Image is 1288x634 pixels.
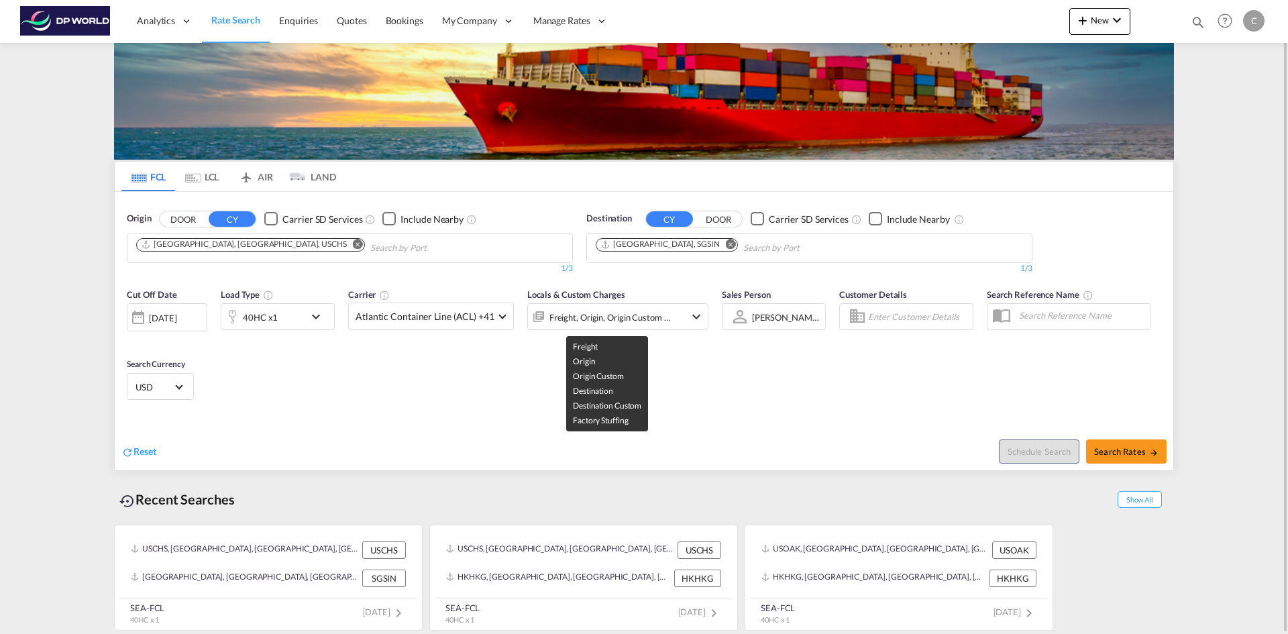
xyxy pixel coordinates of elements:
[887,213,950,226] div: Include Nearby
[114,525,423,631] recent-search-card: USCHS, [GEOGRAPHIC_DATA], [GEOGRAPHIC_DATA], [GEOGRAPHIC_DATA], [GEOGRAPHIC_DATA], [GEOGRAPHIC_DA...
[131,541,359,559] div: USCHS, Charleston, SC, United States, North America, Americas
[238,169,254,179] md-icon: icon-airplane
[390,605,407,621] md-icon: icon-chevron-right
[1012,305,1150,325] input: Search Reference Name
[594,234,876,259] md-chips-wrap: Chips container. Use arrow keys to select chips.
[131,570,359,587] div: SGSIN, Singapore, Singapore, South East Asia, Asia Pacific
[137,14,175,28] span: Analytics
[586,212,632,225] span: Destination
[646,211,693,227] button: CY
[127,212,151,225] span: Origin
[356,310,494,323] span: Atlantic Container Line (ACL) +41
[141,239,350,250] div: Press delete to remove this chip.
[282,162,336,191] md-tab-item: LAND
[362,541,406,559] div: USCHS
[743,237,871,259] input: Chips input.
[121,445,156,460] div: icon-refreshReset
[365,214,376,225] md-icon: Unchecked: Search for CY (Container Yard) services for all selected carriers.Checked : Search for...
[1118,491,1162,508] span: Show All
[573,341,641,425] span: Freight Origin Origin Custom Destination Destination Custom Factory Stuffing
[121,162,175,191] md-tab-item: FCL
[1094,446,1159,457] span: Search Rates
[1214,9,1236,32] span: Help
[263,290,274,301] md-icon: icon-information-outline
[992,541,1036,559] div: USOAK
[136,381,173,393] span: USD
[769,213,849,226] div: Carrier SD Services
[600,239,722,250] div: Press delete to remove this chip.
[363,606,407,617] span: [DATE]
[761,570,986,587] div: HKHKG, Hong Kong, Hong Kong, Greater China & Far East Asia, Asia Pacific
[134,377,186,397] md-select: Select Currency: $ USDUnited States Dollar
[379,290,390,301] md-icon: The selected Trucker/Carrierwill be displayed in the rate results If the rates are from another f...
[761,615,790,624] span: 40HC x 1
[446,541,674,559] div: USCHS, Charleston, SC, United States, North America, Americas
[264,212,362,226] md-checkbox: Checkbox No Ink
[133,445,156,457] span: Reset
[761,541,989,559] div: USOAK, Oakland, CA, United States, North America, Americas
[221,289,274,300] span: Load Type
[429,525,738,631] recent-search-card: USCHS, [GEOGRAPHIC_DATA], [GEOGRAPHIC_DATA], [GEOGRAPHIC_DATA], [GEOGRAPHIC_DATA], [GEOGRAPHIC_DA...
[127,263,573,274] div: 1/3
[282,213,362,226] div: Carrier SD Services
[868,307,969,327] input: Enter Customer Details
[175,162,229,191] md-tab-item: LCL
[674,570,721,587] div: HKHKG
[1149,448,1159,458] md-icon: icon-arrow-right
[115,192,1173,470] div: OriginDOOR CY Checkbox No InkUnchecked: Search for CY (Container Yard) services for all selected ...
[851,214,862,225] md-icon: Unchecked: Search for CY (Container Yard) services for all selected carriers.Checked : Search for...
[308,309,331,325] md-icon: icon-chevron-down
[1243,10,1265,32] div: C
[527,289,625,300] span: Locals & Custom Charges
[954,214,965,225] md-icon: Unchecked: Ignores neighbouring ports when fetching rates.Checked : Includes neighbouring ports w...
[751,212,849,226] md-checkbox: Checkbox No Ink
[1191,15,1205,35] div: icon-magnify
[209,211,256,227] button: CY
[1086,439,1167,464] button: Search Ratesicon-arrow-right
[121,446,133,458] md-icon: icon-refresh
[549,308,672,327] div: Freight Origin Origin Custom Destination Destination Custom Factory Stuffing
[386,15,423,26] span: Bookings
[839,289,907,300] span: Customer Details
[869,212,950,226] md-checkbox: Checkbox No Ink
[446,570,671,587] div: HKHKG, Hong Kong, Hong Kong, Greater China & Far East Asia, Asia Pacific
[745,525,1053,631] recent-search-card: USOAK, [GEOGRAPHIC_DATA], [GEOGRAPHIC_DATA], [GEOGRAPHIC_DATA], [GEOGRAPHIC_DATA], [GEOGRAPHIC_DA...
[466,214,477,225] md-icon: Unchecked: Ignores neighbouring ports when fetching rates.Checked : Includes neighbouring ports w...
[20,6,111,36] img: c08ca190194411f088ed0f3ba295208c.png
[527,303,708,330] div: Freight Origin Origin Custom Destination Destination Custom Factory Stuffingicon-chevron-down
[229,162,282,191] md-tab-item: AIR
[344,239,364,252] button: Remove
[127,303,207,331] div: [DATE]
[600,239,720,250] div: Singapore, SGSIN
[1191,15,1205,30] md-icon: icon-magnify
[695,211,742,227] button: DOOR
[362,570,406,587] div: SGSIN
[752,312,890,323] div: [PERSON_NAME] [PERSON_NAME]
[678,606,722,617] span: [DATE]
[1069,8,1130,35] button: icon-plus 400-fgNewicon-chevron-down
[1075,12,1091,28] md-icon: icon-plus 400-fg
[211,14,260,25] span: Rate Search
[761,602,795,614] div: SEA-FCL
[678,541,721,559] div: USCHS
[114,4,1174,160] img: LCL+%26+FCL+BACKGROUND.png
[751,307,822,327] md-select: Sales Person: Courtney Dela Vega
[243,308,278,327] div: 40HC x1
[127,330,137,348] md-datepicker: Select
[717,239,737,252] button: Remove
[999,439,1079,464] button: Note: By default Schedule search will only considerorigin ports, destination ports and cut off da...
[130,602,164,614] div: SEA-FCL
[127,289,177,300] span: Cut Off Date
[989,570,1036,587] div: HKHKG
[221,303,335,330] div: 40HC x1icon-chevron-down
[348,289,390,300] span: Carrier
[279,15,318,26] span: Enquiries
[1083,290,1093,301] md-icon: Your search will be saved by the below given name
[370,237,498,259] input: Chips input.
[442,14,497,28] span: My Company
[149,312,176,324] div: [DATE]
[445,602,480,614] div: SEA-FCL
[1109,12,1125,28] md-icon: icon-chevron-down
[134,234,503,259] md-chips-wrap: Chips container. Use arrow keys to select chips.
